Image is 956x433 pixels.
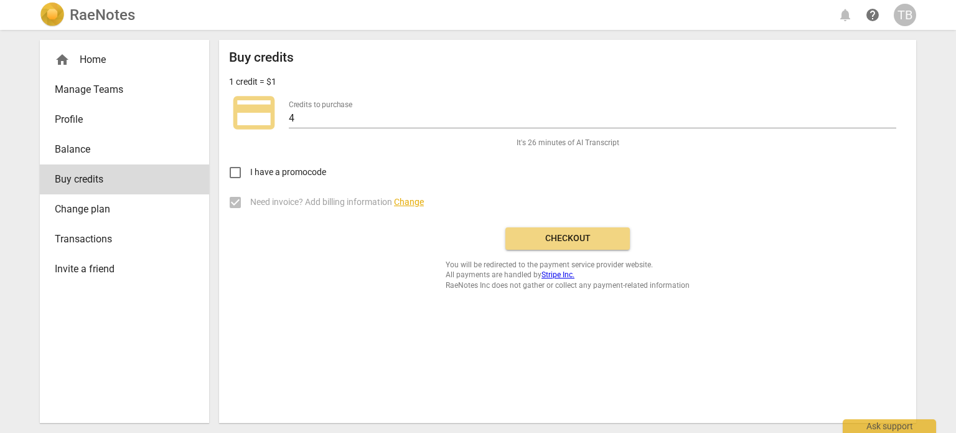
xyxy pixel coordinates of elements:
[40,164,209,194] a: Buy credits
[250,166,326,179] span: I have a promocode
[40,194,209,224] a: Change plan
[541,270,574,279] a: Stripe Inc.
[229,88,279,138] span: credit_card
[289,101,352,108] label: Credits to purchase
[40,254,209,284] a: Invite a friend
[865,7,880,22] span: help
[40,2,135,27] a: LogoRaeNotes
[394,197,424,207] span: Change
[229,75,276,88] p: 1 credit = $1
[229,50,294,65] h2: Buy credits
[55,52,70,67] span: home
[55,82,184,97] span: Manage Teams
[250,196,424,209] span: Need invoice? Add billing information
[70,6,135,24] h2: RaeNotes
[55,262,184,277] span: Invite a friend
[894,4,916,26] button: TB
[40,105,209,135] a: Profile
[40,224,209,254] a: Transactions
[505,227,630,250] button: Checkout
[55,142,184,157] span: Balance
[55,112,184,127] span: Profile
[446,260,690,291] span: You will be redirected to the payment service provider website. All payments are handled by RaeNo...
[843,419,936,433] div: Ask support
[40,45,209,75] div: Home
[861,4,884,26] a: Help
[55,202,184,217] span: Change plan
[40,75,209,105] a: Manage Teams
[40,135,209,164] a: Balance
[40,2,65,27] img: Logo
[515,232,620,245] span: Checkout
[517,138,619,148] span: It's 26 minutes of AI Transcript
[55,52,184,67] div: Home
[55,172,184,187] span: Buy credits
[55,232,184,247] span: Transactions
